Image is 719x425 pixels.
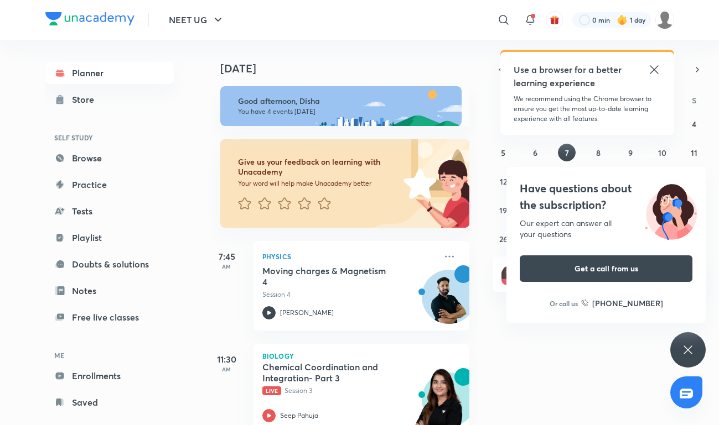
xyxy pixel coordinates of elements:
abbr: October 9, 2025 [628,148,633,158]
span: Live [262,386,281,395]
h5: Chemical Coordination and Integration- Part 3 [262,361,400,384]
img: afternoon [220,86,462,126]
button: October 26, 2025 [494,230,512,248]
a: [PHONE_NUMBER] [581,297,663,309]
a: Playlist [45,227,174,249]
a: Free live classes [45,306,174,328]
h4: [DATE] [220,62,480,75]
img: avatar [550,15,560,25]
a: Practice [45,174,174,196]
abbr: Saturday [692,95,696,106]
h6: Good afternoon, Disha [238,96,452,106]
abbr: October 12, 2025 [500,176,507,187]
button: October 10, 2025 [653,144,671,161]
p: Session 4 [262,290,436,300]
div: Store [72,93,101,106]
button: October 6, 2025 [526,144,544,161]
button: October 9, 2025 [622,144,639,161]
abbr: October 6, 2025 [533,148,537,158]
a: Saved [45,391,174,413]
img: Disha C [655,11,674,29]
button: October 7, 2025 [558,144,576,161]
abbr: October 26, 2025 [499,234,508,244]
abbr: October 5, 2025 [501,148,505,158]
abbr: October 8, 2025 [596,148,601,158]
img: Company Logo [45,12,135,25]
p: Your word will help make Unacademy better [238,179,400,188]
h6: ME [45,346,174,365]
img: referral [501,263,524,285]
a: Browse [45,147,174,169]
h6: Give us your feedback on learning with Unacademy [238,157,400,177]
p: Session 3 [262,386,436,396]
button: Get a call from us [520,255,692,282]
img: feedback_image [366,139,469,228]
a: Company Logo [45,12,135,28]
abbr: October 19, 2025 [499,205,507,216]
a: Doubts & solutions [45,253,174,275]
p: [PERSON_NAME] [280,308,334,318]
button: October 5, 2025 [494,144,512,161]
img: Avatar [422,276,475,329]
a: Enrollments [45,365,174,387]
p: We recommend using the Chrome browser to ensure you get the most up-to-date learning experience w... [514,94,661,124]
p: Biology [262,353,461,359]
button: October 11, 2025 [685,144,703,161]
p: Physics [262,250,436,263]
p: You have 4 events [DATE] [238,107,452,116]
h5: 11:30 [205,353,249,366]
button: October 8, 2025 [589,144,607,161]
abbr: October 7, 2025 [565,148,569,158]
p: AM [205,366,249,372]
p: Seep Pahuja [280,411,318,421]
p: AM [205,263,249,270]
img: streak [617,14,628,25]
p: Or call us [550,298,578,308]
abbr: October 11, 2025 [691,148,697,158]
h5: Moving charges & Magnetism 4 [262,265,400,287]
h4: Have questions about the subscription? [520,180,692,213]
button: avatar [546,11,563,29]
h5: 7:45 [205,250,249,263]
h6: SELF STUDY [45,128,174,147]
abbr: October 10, 2025 [658,148,666,158]
h6: [PHONE_NUMBER] [592,297,663,309]
button: NEET UG [162,9,231,31]
a: Store [45,88,174,111]
div: Our expert can answer all your questions [520,218,692,240]
h5: Use a browser for a better learning experience [514,63,624,90]
a: Planner [45,62,174,84]
button: October 4, 2025 [685,115,703,133]
button: October 12, 2025 [494,172,512,190]
abbr: October 4, 2025 [692,119,696,129]
a: Tests [45,200,174,222]
a: Notes [45,280,174,302]
button: October 19, 2025 [494,201,512,219]
img: ttu_illustration_new.svg [636,180,706,240]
